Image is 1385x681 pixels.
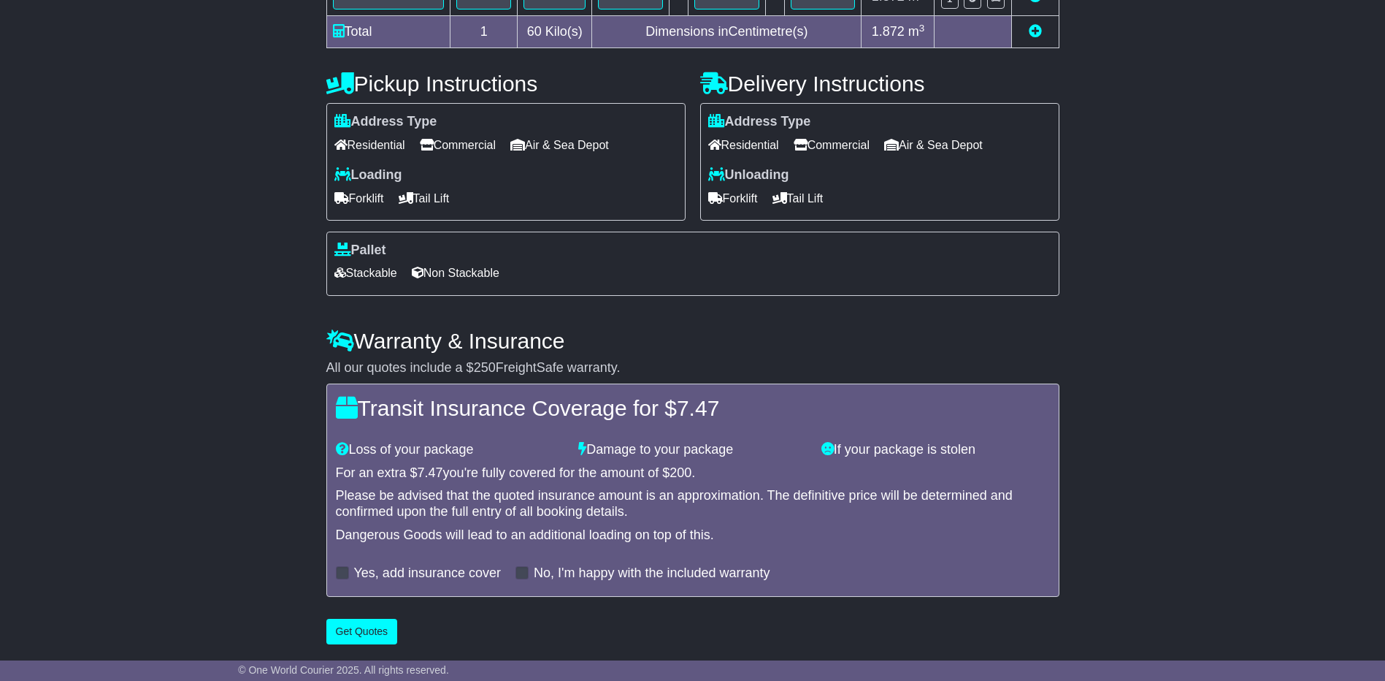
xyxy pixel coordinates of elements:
[794,134,870,156] span: Commercial
[1029,24,1042,39] a: Add new item
[334,262,397,284] span: Stackable
[334,167,402,183] label: Loading
[872,24,905,39] span: 1.872
[326,329,1059,353] h4: Warranty & Insurance
[571,442,814,458] div: Damage to your package
[474,360,496,375] span: 250
[708,167,789,183] label: Unloading
[336,488,1050,520] div: Please be advised that the quoted insurance amount is an approximation. The definitive price will...
[527,24,542,39] span: 60
[450,16,518,48] td: 1
[334,243,386,259] label: Pallet
[336,465,1050,482] div: For an extra $ you're fully covered for the amount of $ .
[772,187,824,210] span: Tail Lift
[534,566,770,582] label: No, I'm happy with the included warranty
[814,442,1057,458] div: If your package is stolen
[884,134,983,156] span: Air & Sea Depot
[326,619,398,644] button: Get Quotes
[326,360,1059,376] div: All our quotes include a $ FreightSafe warranty.
[700,72,1059,96] h4: Delivery Instructions
[238,664,449,676] span: © One World Courier 2025. All rights reserved.
[708,134,779,156] span: Residential
[326,16,450,48] td: Total
[329,442,572,458] div: Loss of your package
[670,465,691,480] span: 200
[708,187,758,210] span: Forklift
[708,114,811,130] label: Address Type
[677,396,719,420] span: 7.47
[592,16,862,48] td: Dimensions in Centimetre(s)
[418,465,443,480] span: 7.47
[334,187,384,210] span: Forklift
[326,72,686,96] h4: Pickup Instructions
[908,24,925,39] span: m
[518,16,592,48] td: Kilo(s)
[919,23,925,34] sup: 3
[334,114,437,130] label: Address Type
[334,134,405,156] span: Residential
[399,187,450,210] span: Tail Lift
[336,528,1050,544] div: Dangerous Goods will lead to an additional loading on top of this.
[354,566,501,582] label: Yes, add insurance cover
[420,134,496,156] span: Commercial
[412,262,499,284] span: Non Stackable
[510,134,609,156] span: Air & Sea Depot
[336,396,1050,420] h4: Transit Insurance Coverage for $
